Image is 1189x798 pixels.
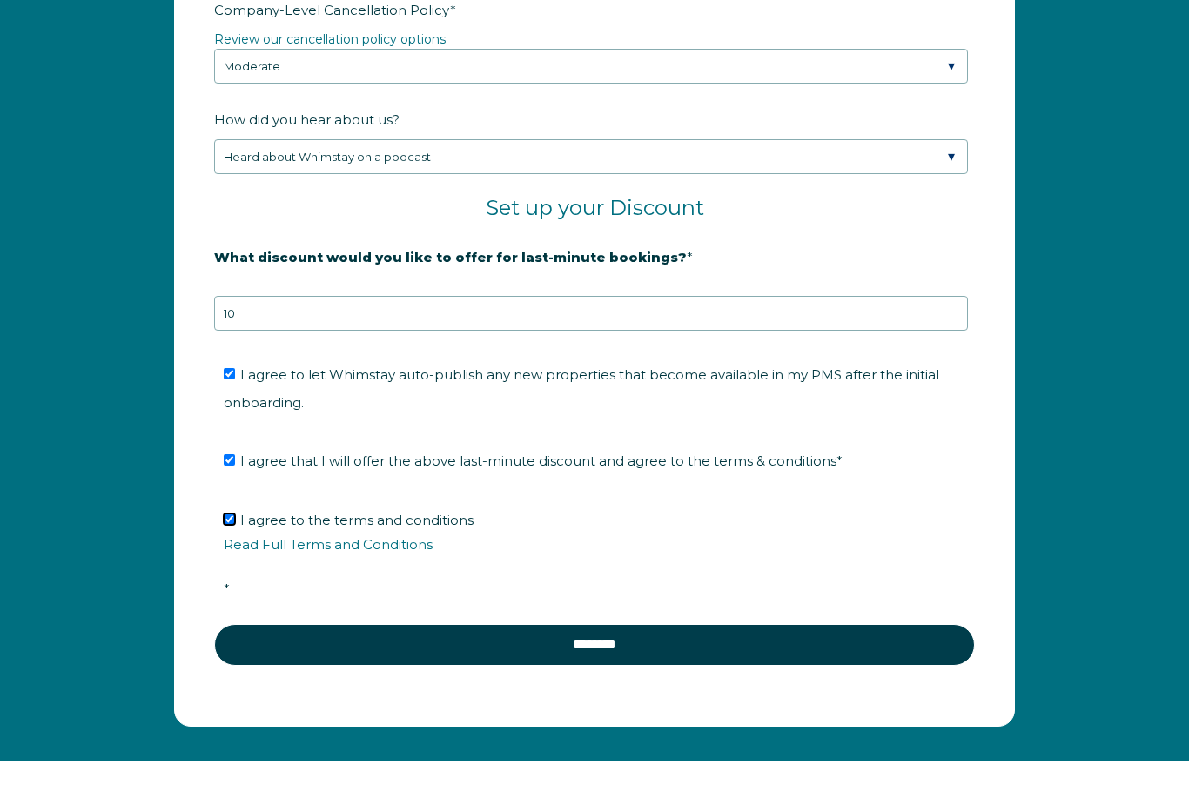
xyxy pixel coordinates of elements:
[214,278,487,294] strong: 20% is recommended, minimum of 10%
[486,195,704,220] span: Set up your Discount
[240,453,843,469] span: I agree that I will offer the above last-minute discount and agree to the terms & conditions
[214,106,400,133] span: How did you hear about us?
[224,454,235,466] input: I agree that I will offer the above last-minute discount and agree to the terms & conditions*
[214,249,687,265] strong: What discount would you like to offer for last-minute bookings?
[224,366,939,411] span: I agree to let Whimstay auto-publish any new properties that become available in my PMS after the...
[224,513,235,525] input: I agree to the terms and conditionsRead Full Terms and Conditions*
[224,368,235,379] input: I agree to let Whimstay auto-publish any new properties that become available in my PMS after the...
[214,31,446,47] a: Review our cancellation policy options
[224,536,433,553] a: Read Full Terms and Conditions
[224,512,977,597] span: I agree to the terms and conditions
